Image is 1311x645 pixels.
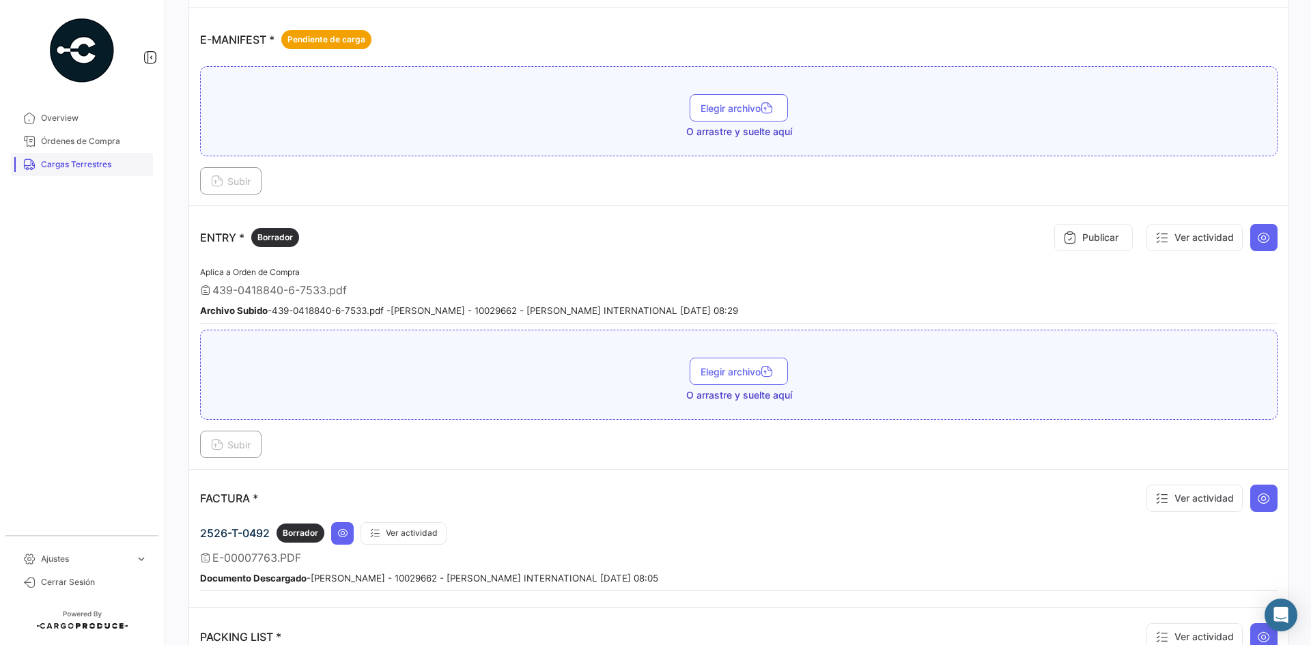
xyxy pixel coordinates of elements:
[686,388,792,402] span: O arrastre y suelte aquí
[361,522,447,545] button: Ver actividad
[41,112,147,124] span: Overview
[211,439,251,450] span: Subir
[200,431,262,458] button: Subir
[701,366,777,377] span: Elegir archivo
[200,573,307,584] b: Documento Descargado
[11,106,153,130] a: Overview
[1146,485,1243,512] button: Ver actividad
[287,33,365,46] span: Pendiente de carga
[41,158,147,171] span: Cargas Terrestres
[283,527,318,539] span: Borrador
[200,305,738,316] small: - 439-0418840-6-7533.pdf - [PERSON_NAME] - 10029662 - [PERSON_NAME] INTERNATIONAL [DATE] 08:29
[135,553,147,565] span: expand_more
[200,167,262,195] button: Subir
[200,526,270,540] span: 2526-T-0492
[1265,599,1297,631] div: Abrir Intercom Messenger
[212,283,347,297] span: 439-0418840-6-7533.pdf
[41,135,147,147] span: Órdenes de Compra
[200,30,371,49] p: E-MANIFEST *
[11,153,153,176] a: Cargas Terrestres
[41,576,147,588] span: Cerrar Sesión
[212,551,301,564] span: E-00007763.PDF
[200,305,268,316] b: Archivo Subido
[200,630,281,644] p: PACKING LIST *
[11,130,153,153] a: Órdenes de Compra
[41,553,130,565] span: Ajustes
[690,94,788,121] button: Elegir archivo
[200,491,258,505] p: FACTURA *
[1146,224,1243,251] button: Ver actividad
[257,231,293,244] span: Borrador
[690,358,788,385] button: Elegir archivo
[701,102,777,114] span: Elegir archivo
[48,16,116,85] img: powered-by.png
[686,125,792,139] span: O arrastre y suelte aquí
[200,228,299,247] p: ENTRY *
[200,267,300,277] span: Aplica a Orden de Compra
[1054,224,1133,251] button: Publicar
[211,175,251,187] span: Subir
[200,573,658,584] small: - [PERSON_NAME] - 10029662 - [PERSON_NAME] INTERNATIONAL [DATE] 08:05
